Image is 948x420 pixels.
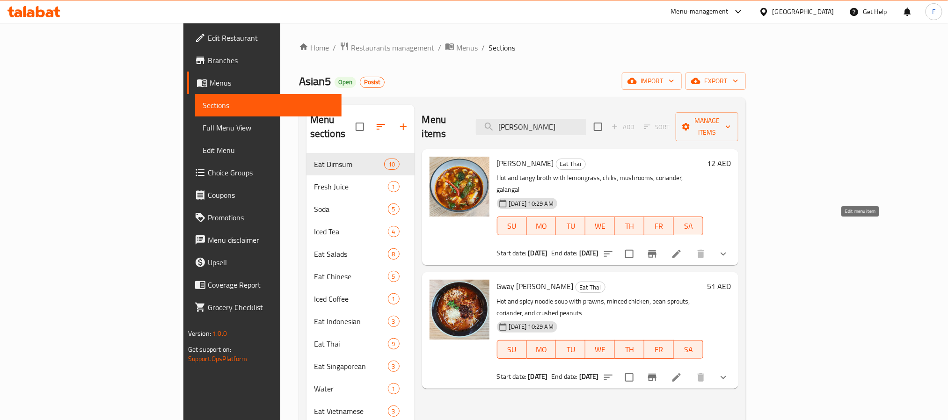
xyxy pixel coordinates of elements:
[208,302,334,313] span: Grocery Checklist
[556,217,585,235] button: TU
[489,42,515,53] span: Sections
[195,94,342,116] a: Sections
[476,119,586,135] input: search
[314,316,388,327] div: Eat Indonesian
[306,198,415,220] div: Soda5
[188,343,231,355] span: Get support on:
[501,219,523,233] span: SU
[445,42,478,54] a: Menus
[671,372,682,383] a: Edit menu item
[579,247,599,259] b: [DATE]
[212,327,227,340] span: 1.0.0
[497,156,554,170] span: [PERSON_NAME]
[597,366,620,389] button: sort-choices
[208,189,334,201] span: Coupons
[676,112,738,141] button: Manage items
[497,217,527,235] button: SU
[773,7,834,17] div: [GEOGRAPHIC_DATA]
[644,217,674,235] button: FR
[388,340,399,348] span: 9
[430,157,489,217] img: Tom Yum
[314,248,388,260] span: Eat Salads
[314,361,388,372] span: Eat Singaporean
[712,243,735,265] button: show more
[619,343,641,356] span: TH
[693,75,738,87] span: export
[579,370,599,383] b: [DATE]
[620,368,639,387] span: Select to update
[644,340,674,359] button: FR
[683,115,731,138] span: Manage items
[370,116,392,138] span: Sort sections
[306,377,415,400] div: Water1
[187,49,342,72] a: Branches
[497,247,527,259] span: Start date:
[388,338,400,349] div: items
[195,116,342,139] a: Full Menu View
[388,293,400,304] div: items
[314,181,388,192] span: Fresh Juice
[306,153,415,175] div: Eat Dimsum10
[497,172,703,196] p: Hot and tangy broth with lemongrass, chilis, mushrooms, coriander, galangal
[712,366,735,389] button: show more
[456,42,478,53] span: Menus
[306,265,415,288] div: Eat Chinese5
[619,219,641,233] span: TH
[350,117,370,137] span: Select all sections
[556,159,586,170] div: Eat Thai
[528,247,548,259] b: [DATE]
[340,42,434,54] a: Restaurants management
[314,226,388,237] span: Iced Tea
[314,271,388,282] span: Eat Chinese
[188,353,248,365] a: Support.OpsPlatform
[306,288,415,310] div: Iced Coffee1
[360,78,384,86] span: Posist
[641,243,664,265] button: Branch-specific-item
[210,77,334,88] span: Menus
[388,317,399,326] span: 3
[588,117,608,137] span: Select section
[203,145,334,156] span: Edit Menu
[385,160,399,169] span: 10
[314,338,388,349] div: Eat Thai
[422,113,465,141] h2: Menu items
[187,27,342,49] a: Edit Restaurant
[615,340,644,359] button: TH
[438,42,441,53] li: /
[306,243,415,265] div: Eat Salads8
[208,234,334,246] span: Menu disclaimer
[187,296,342,319] a: Grocery Checklist
[306,175,415,198] div: Fresh Juice1
[430,280,489,340] img: Gway Tiew Tom Yum
[187,161,342,184] a: Choice Groups
[648,343,670,356] span: FR
[707,280,731,293] h6: 51 AED
[576,282,605,293] div: Eat Thai
[306,220,415,243] div: Iced Tea4
[208,55,334,66] span: Branches
[556,159,585,169] span: Eat Thai
[620,244,639,264] span: Select to update
[551,247,577,259] span: End date:
[608,120,638,134] span: Add item
[560,343,582,356] span: TU
[306,333,415,355] div: Eat Thai9
[497,370,527,383] span: Start date:
[388,406,400,417] div: items
[203,122,334,133] span: Full Menu View
[335,77,356,88] div: Open
[481,42,485,53] li: /
[576,282,605,293] span: Eat Thai
[314,406,388,417] span: Eat Vietnamese
[187,229,342,251] a: Menu disclaimer
[585,217,615,235] button: WE
[388,227,399,236] span: 4
[629,75,674,87] span: import
[690,243,712,265] button: delete
[690,366,712,389] button: delete
[551,370,577,383] span: End date:
[678,219,700,233] span: SA
[306,310,415,333] div: Eat Indonesian3
[497,279,574,293] span: Gway [PERSON_NAME]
